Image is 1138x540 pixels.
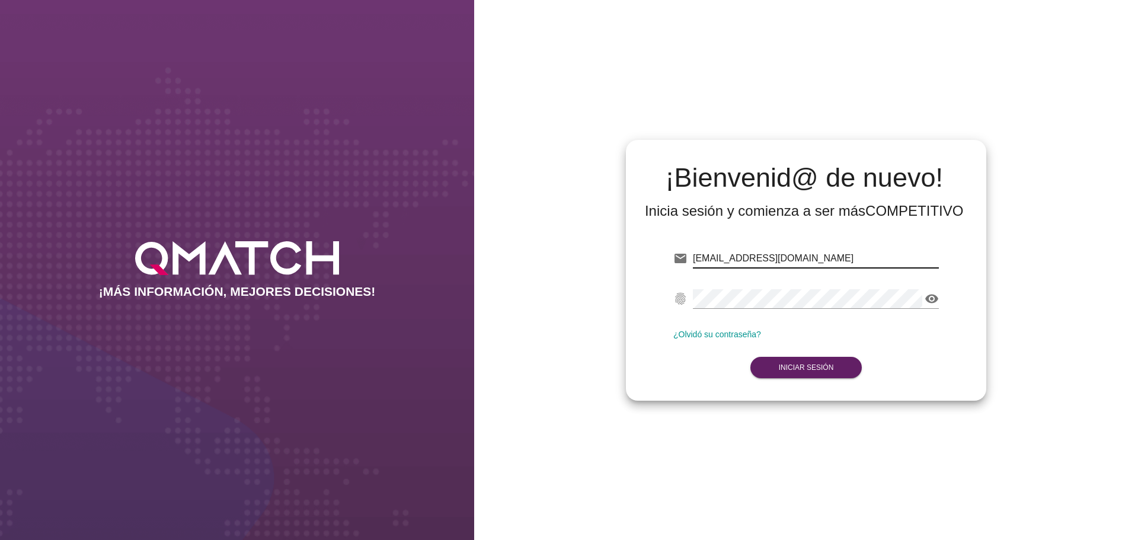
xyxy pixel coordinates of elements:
[673,330,761,339] a: ¿Olvidó su contraseña?
[865,203,963,219] strong: COMPETITIVO
[99,285,376,299] h2: ¡MÁS INFORMACIÓN, MEJORES DECISIONES!
[779,363,834,372] strong: Iniciar Sesión
[750,357,862,378] button: Iniciar Sesión
[925,292,939,306] i: visibility
[645,202,964,221] div: Inicia sesión y comienza a ser más
[673,251,688,266] i: email
[645,164,964,192] h2: ¡Bienvenid@ de nuevo!
[673,292,688,306] i: fingerprint
[693,249,939,268] input: E-mail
